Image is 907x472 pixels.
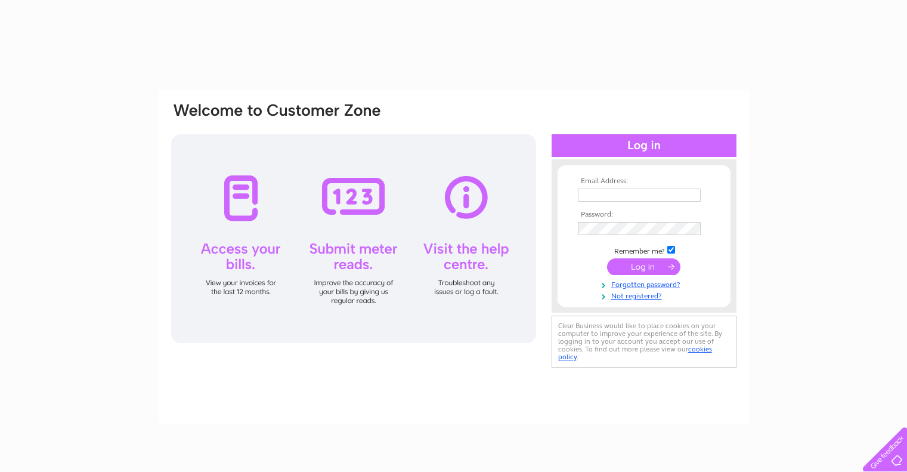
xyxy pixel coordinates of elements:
a: Not registered? [578,289,713,301]
th: Email Address: [575,177,713,186]
th: Password: [575,211,713,219]
div: Clear Business would like to place cookies on your computer to improve your experience of the sit... [552,316,736,368]
a: Forgotten password? [578,278,713,289]
input: Submit [607,258,680,275]
a: cookies policy [558,345,712,361]
td: Remember me? [575,244,713,256]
